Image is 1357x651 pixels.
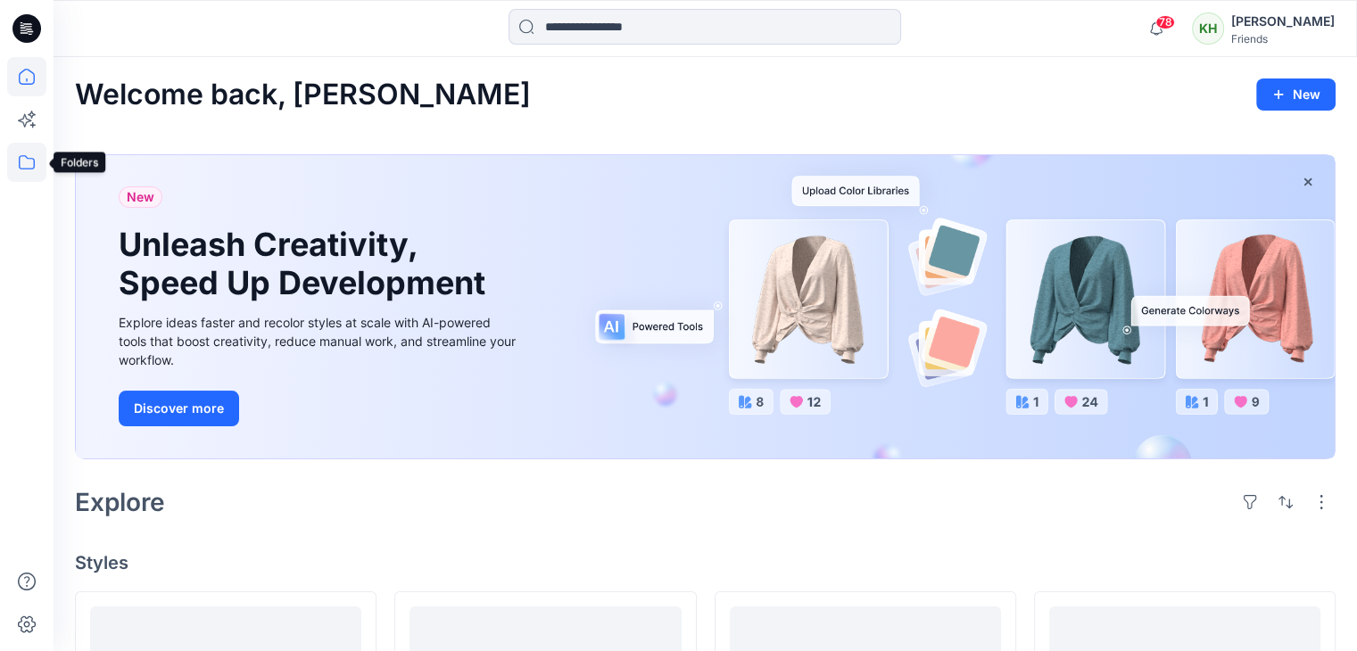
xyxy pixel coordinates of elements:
[119,391,239,426] button: Discover more
[1231,32,1335,45] div: Friends
[119,226,493,302] h1: Unleash Creativity, Speed Up Development
[119,313,520,369] div: Explore ideas faster and recolor styles at scale with AI-powered tools that boost creativity, red...
[1192,12,1224,45] div: KH
[75,78,531,111] h2: Welcome back, [PERSON_NAME]
[75,488,165,516] h2: Explore
[1256,78,1336,111] button: New
[1155,15,1175,29] span: 78
[127,186,154,208] span: New
[1231,11,1335,32] div: [PERSON_NAME]
[75,552,1336,573] h4: Styles
[119,391,520,426] a: Discover more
